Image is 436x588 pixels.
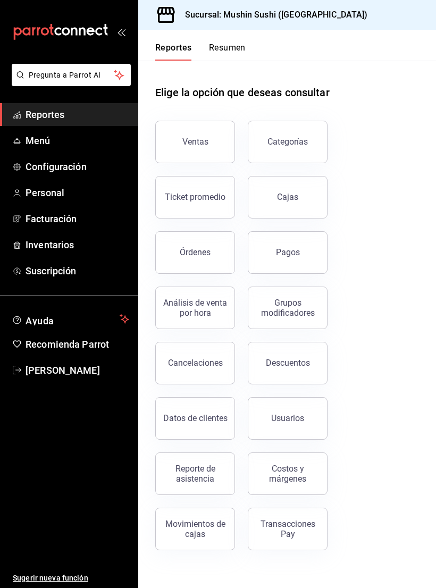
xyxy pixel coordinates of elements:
[26,264,129,278] span: Suscripción
[248,342,328,384] button: Descuentos
[26,337,129,351] span: Recomienda Parrot
[271,413,304,423] div: Usuarios
[26,159,129,174] span: Configuración
[277,191,299,204] div: Cajas
[248,397,328,440] button: Usuarios
[255,298,321,318] div: Grupos modificadores
[7,77,131,88] a: Pregunta a Parrot AI
[266,358,310,368] div: Descuentos
[255,519,321,539] div: Transacciones Pay
[248,121,328,163] button: Categorías
[163,413,228,423] div: Datos de clientes
[276,247,300,257] div: Pagos
[162,298,228,318] div: Análisis de venta por hora
[248,452,328,495] button: Costos y márgenes
[155,176,235,219] button: Ticket promedio
[168,358,223,368] div: Cancelaciones
[26,107,129,122] span: Reportes
[162,464,228,484] div: Reporte de asistencia
[209,43,246,61] button: Resumen
[29,70,114,81] span: Pregunta a Parrot AI
[248,176,328,219] a: Cajas
[155,342,235,384] button: Cancelaciones
[182,137,208,147] div: Ventas
[26,238,129,252] span: Inventarios
[117,28,125,36] button: open_drawer_menu
[155,231,235,274] button: Órdenes
[248,287,328,329] button: Grupos modificadores
[177,9,368,21] h3: Sucursal: Mushin Sushi ([GEOGRAPHIC_DATA])
[12,64,131,86] button: Pregunta a Parrot AI
[26,313,115,325] span: Ayuda
[155,508,235,550] button: Movimientos de cajas
[155,43,192,61] button: Reportes
[255,464,321,484] div: Costos y márgenes
[26,133,129,148] span: Menú
[155,121,235,163] button: Ventas
[155,287,235,329] button: Análisis de venta por hora
[13,573,129,584] span: Sugerir nueva función
[180,247,211,257] div: Órdenes
[267,137,308,147] div: Categorías
[26,363,129,377] span: [PERSON_NAME]
[155,43,246,61] div: navigation tabs
[155,85,330,100] h1: Elige la opción que deseas consultar
[165,192,225,202] div: Ticket promedio
[248,508,328,550] button: Transacciones Pay
[26,186,129,200] span: Personal
[248,231,328,274] button: Pagos
[162,519,228,539] div: Movimientos de cajas
[155,452,235,495] button: Reporte de asistencia
[155,397,235,440] button: Datos de clientes
[26,212,129,226] span: Facturación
